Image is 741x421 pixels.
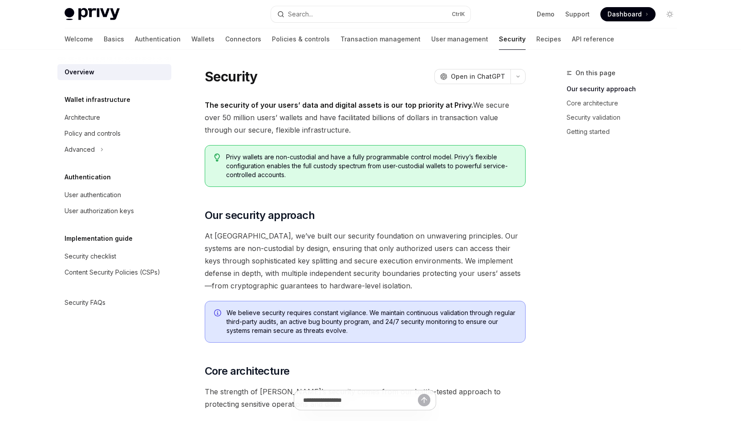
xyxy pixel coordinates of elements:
[205,364,290,378] span: Core architecture
[57,264,171,280] a: Content Security Policies (CSPs)
[57,187,171,203] a: User authentication
[205,99,526,136] span: We secure over 50 million users’ wallets and have facilitated billions of dollars in transaction ...
[600,7,656,21] a: Dashboard
[191,28,215,50] a: Wallets
[57,125,171,142] a: Policy and controls
[272,28,330,50] a: Policies & controls
[65,172,111,182] h5: Authentication
[565,10,590,19] a: Support
[226,153,516,179] span: Privy wallets are non-custodial and have a fully programmable control model. Privy’s flexible con...
[57,203,171,219] a: User authorization keys
[65,251,116,262] div: Security checklist
[205,69,258,85] h1: Security
[567,96,684,110] a: Core architecture
[57,142,171,158] button: Toggle Advanced section
[65,297,105,308] div: Security FAQs
[567,110,684,125] a: Security validation
[205,385,526,410] span: The strength of [PERSON_NAME]’s security comes from our battle-tested approach to protecting sens...
[65,233,133,244] h5: Implementation guide
[303,390,418,410] input: Ask a question...
[65,94,130,105] h5: Wallet infrastructure
[567,125,684,139] a: Getting started
[104,28,124,50] a: Basics
[225,28,261,50] a: Connectors
[205,230,526,292] span: At [GEOGRAPHIC_DATA], we’ve built our security foundation on unwavering principles. Our systems a...
[135,28,181,50] a: Authentication
[340,28,421,50] a: Transaction management
[271,6,470,22] button: Open search
[499,28,526,50] a: Security
[65,190,121,200] div: User authentication
[65,144,95,155] div: Advanced
[214,154,220,162] svg: Tip
[452,11,465,18] span: Ctrl K
[57,109,171,125] a: Architecture
[65,267,160,278] div: Content Security Policies (CSPs)
[57,64,171,80] a: Overview
[431,28,488,50] a: User management
[418,394,430,406] button: Send message
[65,128,121,139] div: Policy and controls
[537,10,555,19] a: Demo
[451,72,505,81] span: Open in ChatGPT
[57,295,171,311] a: Security FAQs
[663,7,677,21] button: Toggle dark mode
[65,112,100,123] div: Architecture
[57,248,171,264] a: Security checklist
[575,68,615,78] span: On this page
[205,208,315,223] span: Our security approach
[227,308,516,335] span: We believe security requires constant vigilance. We maintain continuous validation through regula...
[65,8,120,20] img: light logo
[205,101,473,109] strong: The security of your users’ data and digital assets is our top priority at Privy.
[572,28,614,50] a: API reference
[434,69,510,84] button: Open in ChatGPT
[214,309,223,318] svg: Info
[65,206,134,216] div: User authorization keys
[65,28,93,50] a: Welcome
[65,67,94,77] div: Overview
[607,10,642,19] span: Dashboard
[288,9,313,20] div: Search...
[536,28,561,50] a: Recipes
[567,82,684,96] a: Our security approach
